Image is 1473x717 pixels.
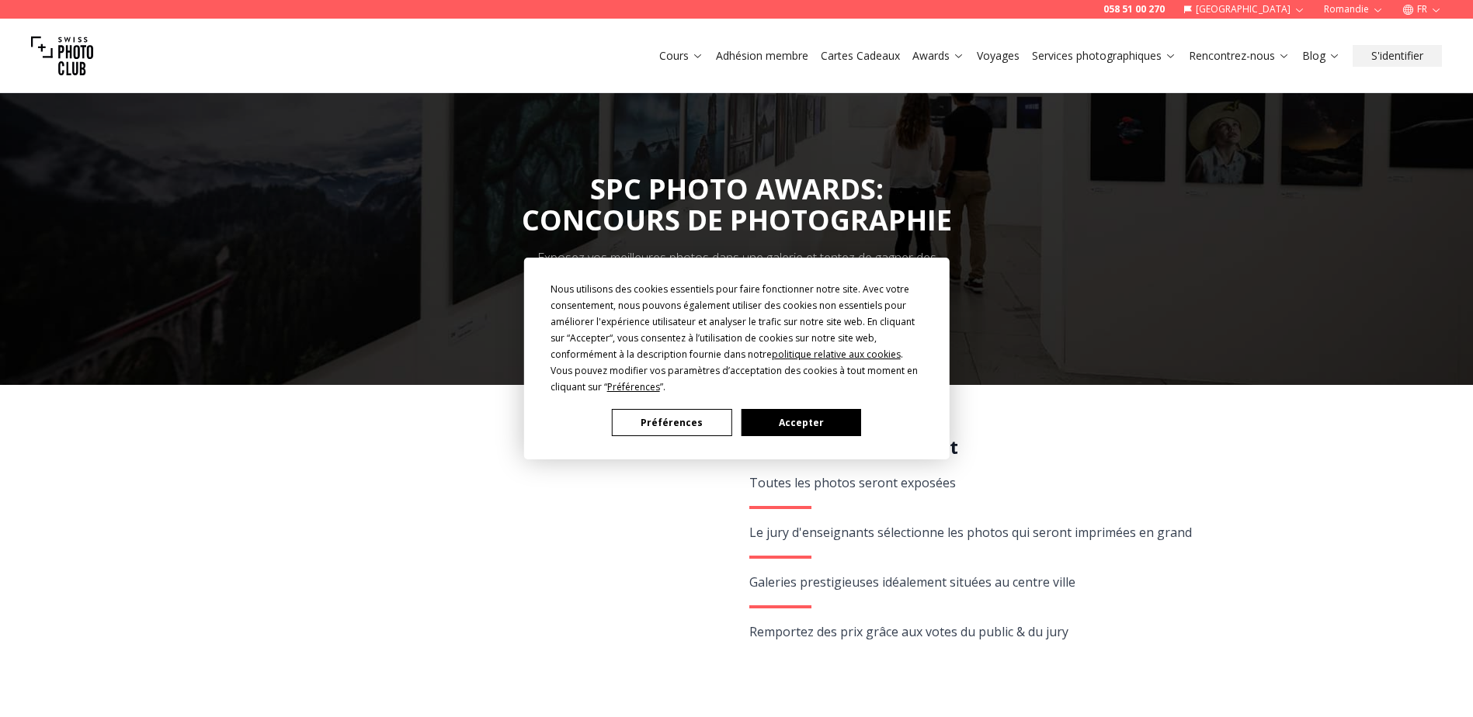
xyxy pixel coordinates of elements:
div: Cookie Consent Prompt [523,258,949,459]
span: politique relative aux cookies [772,348,901,361]
button: Accepter [741,409,860,436]
div: Nous utilisons des cookies essentiels pour faire fonctionner notre site. Avec votre consentement,... [551,281,923,395]
button: Préférences [612,409,731,436]
span: Préférences [607,380,660,393]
